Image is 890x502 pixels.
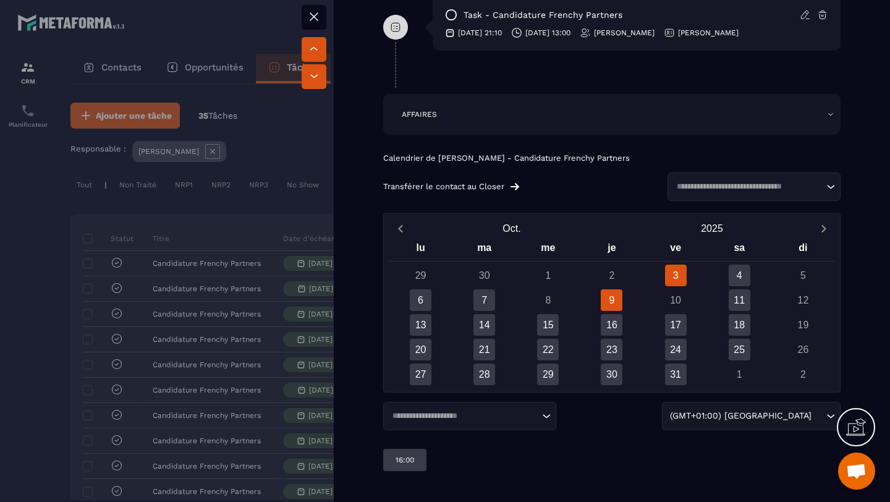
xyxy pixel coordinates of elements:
div: 3 [665,265,687,286]
div: 1 [537,265,559,286]
div: 28 [473,364,495,385]
div: 15 [537,314,559,336]
div: 31 [665,364,687,385]
div: 26 [792,339,814,360]
input: Search for option [388,410,539,422]
p: AFFAIRES [402,109,437,119]
p: task - Candidature Frenchy Partners [464,9,622,21]
div: ma [452,239,516,261]
div: 22 [537,339,559,360]
div: 29 [410,265,431,286]
div: 29 [537,364,559,385]
p: Calendrier de [PERSON_NAME] - Candidature Frenchy Partners [383,153,841,163]
div: 1 [729,364,750,385]
div: 14 [473,314,495,336]
div: 16 [601,314,622,336]
div: Search for option [662,402,841,430]
div: me [516,239,580,261]
div: 9 [601,289,622,311]
div: 19 [792,314,814,336]
div: Calendar days [389,265,835,385]
div: di [771,239,835,261]
p: [DATE] 13:00 [525,28,570,38]
div: je [580,239,643,261]
div: Search for option [383,402,556,430]
div: 30 [473,265,495,286]
div: ve [644,239,708,261]
div: 17 [665,314,687,336]
div: 20 [410,339,431,360]
div: 6 [410,289,431,311]
div: 8 [537,289,559,311]
button: Open months overlay [412,218,612,239]
div: sa [708,239,771,261]
p: [PERSON_NAME] [594,28,655,38]
div: 10 [665,289,687,311]
div: 2 [792,364,814,385]
div: 4 [729,265,750,286]
div: 2 [601,265,622,286]
div: 18 [729,314,750,336]
p: 16:00 [396,455,414,465]
div: 21 [473,339,495,360]
div: 12 [792,289,814,311]
div: 25 [729,339,750,360]
div: 24 [665,339,687,360]
p: Transférer le contact au Closer [383,182,504,192]
div: 27 [410,364,431,385]
div: Search for option [667,172,841,201]
div: 5 [792,265,814,286]
button: Open years overlay [612,218,812,239]
p: [DATE] 21:10 [458,28,502,38]
button: Next month [812,220,835,237]
div: 23 [601,339,622,360]
div: 11 [729,289,750,311]
div: 30 [601,364,622,385]
div: 13 [410,314,431,336]
button: Previous month [389,220,412,237]
div: lu [389,239,452,261]
span: (GMT+01:00) [GEOGRAPHIC_DATA] [667,409,814,423]
div: 7 [473,289,495,311]
input: Search for option [672,181,823,193]
p: [PERSON_NAME] [678,28,739,38]
div: Ouvrir le chat [838,453,875,490]
input: Search for option [814,409,823,423]
div: Calendar wrapper [389,239,835,385]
